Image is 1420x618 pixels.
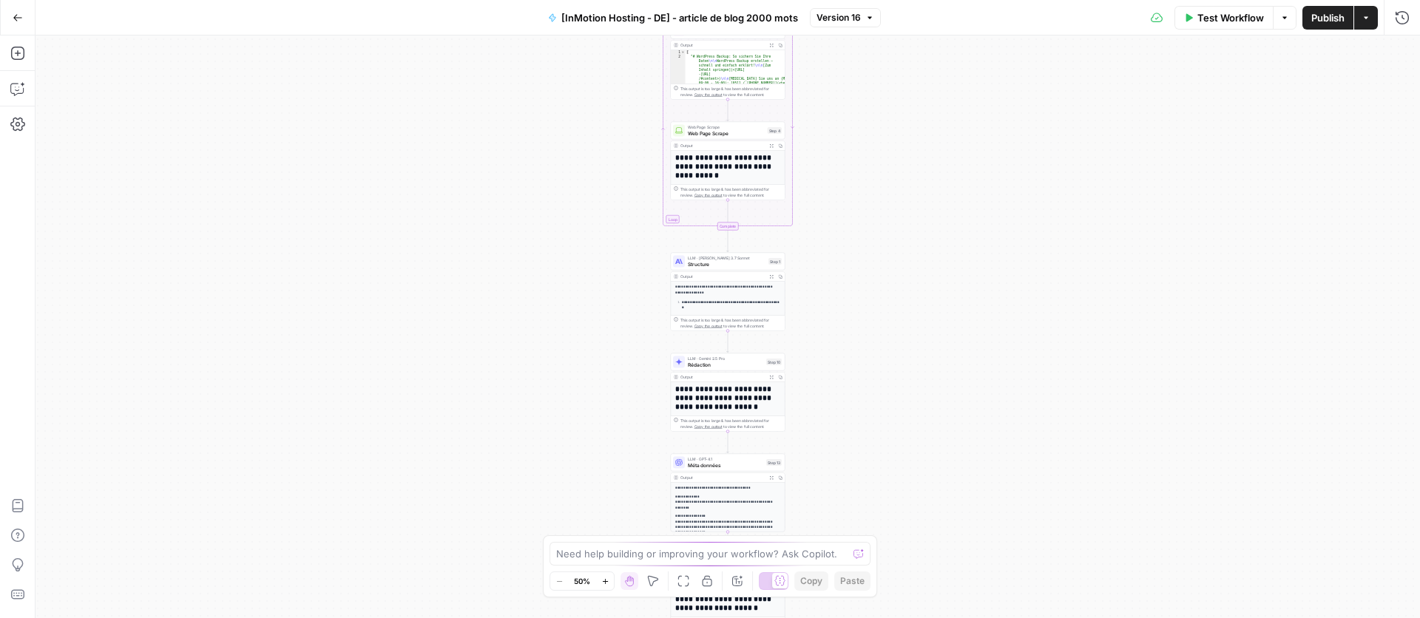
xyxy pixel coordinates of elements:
span: Structure [688,260,765,268]
div: Step 10 [766,359,782,365]
div: Output [680,374,765,380]
div: Complete [671,223,785,231]
span: Copy the output [694,193,723,197]
span: 50% [574,575,590,587]
div: Step 1 [768,258,782,265]
div: This output is too large & has been abbreviated for review. to view the full content. [680,186,782,198]
div: Output [680,143,765,149]
g: Edge from step_3 to step_4 [727,100,729,121]
span: Copy the output [694,92,723,97]
span: Copy [800,574,822,588]
button: Publish [1302,6,1353,30]
span: LLM · [PERSON_NAME] 3.7 Sonnet [688,255,765,261]
div: This output is too large & has been abbreviated for review. to view the full content. [680,317,782,329]
div: Output [680,475,765,481]
button: Test Workflow [1174,6,1273,30]
g: Edge from step_1 to step_10 [727,331,729,353]
div: Complete [717,223,739,231]
button: Paste [834,571,870,591]
span: LLM · GPT-4.1 [688,456,763,462]
span: LLM · Gemini 2.5 Pro [688,356,763,361]
span: [InMotion Hosting - DE] - article de blog 2000 mots [561,10,798,25]
div: This output is too large & has been abbreviated for review. to view the full content. [680,86,782,98]
div: Output [680,42,765,48]
span: Paste [840,574,865,588]
span: Copy the output [694,424,723,429]
button: Copy [794,571,828,591]
button: [InMotion Hosting - DE] - article de blog 2000 mots [539,6,807,30]
g: Edge from step_3-iteration-end to step_1 [727,231,729,252]
div: Step 13 [766,459,782,466]
span: Toggle code folding, rows 1 through 3 [681,50,686,55]
span: Copy the output [694,324,723,328]
div: Output [680,274,765,279]
span: Rédaction [688,361,763,368]
span: Web Page Scrape [688,129,765,137]
div: This output is too large & has been abbreviated for review. to view the full content. [680,418,782,429]
div: Step 4 [768,127,782,134]
span: Publish [1311,10,1345,25]
span: Méta données [688,461,763,469]
button: Version 16 [810,8,881,27]
span: Version 16 [816,11,861,24]
span: Web Page Scrape [688,124,765,130]
g: Edge from step_10 to step_13 [727,432,729,453]
g: Edge from step_13 to step_5 [727,532,729,554]
div: 1 [671,50,686,55]
span: Test Workflow [1197,10,1264,25]
div: LoopIterationOutput[ "# WordPress Backup: So sichern Sie Ihre Daten\n\nWordPress Backup erstellen... [671,21,785,100]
